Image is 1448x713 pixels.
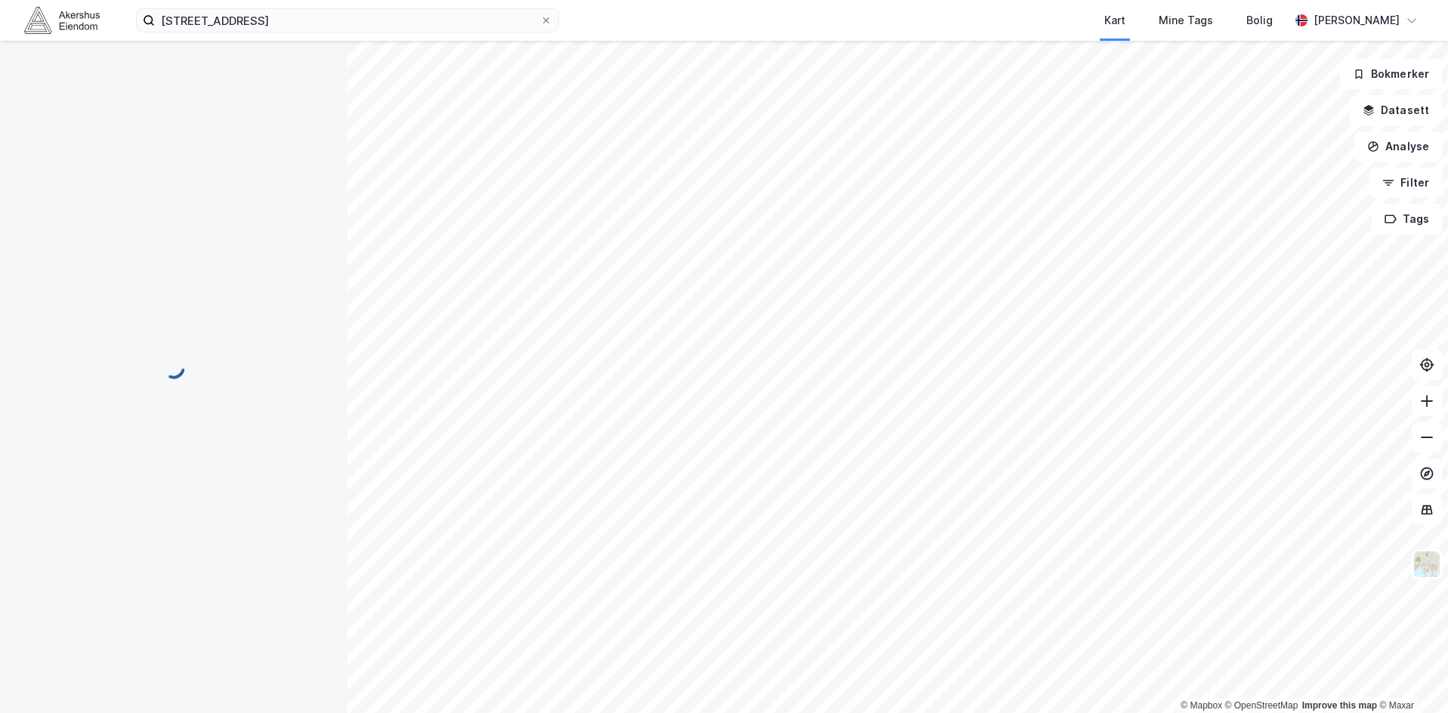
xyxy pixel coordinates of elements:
input: Søk på adresse, matrikkel, gårdeiere, leietakere eller personer [155,9,540,32]
a: Mapbox [1181,700,1222,711]
button: Bokmerker [1340,59,1442,89]
img: spinner.a6d8c91a73a9ac5275cf975e30b51cfb.svg [162,356,186,380]
div: Mine Tags [1159,11,1213,29]
button: Datasett [1350,95,1442,125]
iframe: Chat Widget [1372,640,1448,713]
button: Filter [1369,168,1442,198]
button: Analyse [1354,131,1442,162]
button: Tags [1372,204,1442,234]
img: akershus-eiendom-logo.9091f326c980b4bce74ccdd9f866810c.svg [24,7,100,33]
div: Bolig [1246,11,1273,29]
div: Kontrollprogram for chat [1372,640,1448,713]
img: Z [1412,550,1441,579]
a: OpenStreetMap [1225,700,1298,711]
div: [PERSON_NAME] [1314,11,1400,29]
a: Improve this map [1302,700,1377,711]
div: Kart [1104,11,1125,29]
